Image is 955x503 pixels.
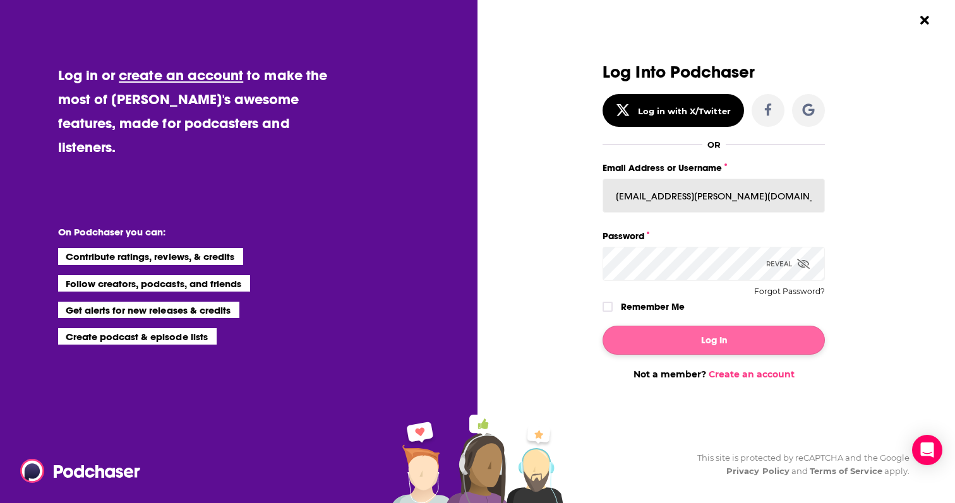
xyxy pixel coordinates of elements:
a: Terms of Service [810,466,882,476]
button: Log in with X/Twitter [603,94,744,127]
a: Create an account [709,369,795,380]
button: Close Button [913,8,937,32]
li: Contribute ratings, reviews, & credits [58,248,244,264]
div: Log in with X/Twitter [638,106,731,116]
a: create an account [119,66,243,84]
button: Forgot Password? [754,287,825,296]
a: Privacy Policy [726,466,790,476]
li: Create podcast & episode lists [58,328,217,345]
label: Email Address or Username [603,160,825,176]
div: This site is protected by reCAPTCHA and the Google and apply. [687,451,910,478]
li: Follow creators, podcasts, and friends [58,275,251,292]
li: On Podchaser you can: [58,226,311,238]
label: Password [603,228,825,244]
li: Get alerts for new releases & credits [58,302,239,318]
div: Reveal [766,247,810,281]
button: Log In [603,326,825,355]
a: Podchaser - Follow, Share and Rate Podcasts [20,459,131,483]
div: Not a member? [603,369,825,380]
img: Podchaser - Follow, Share and Rate Podcasts [20,459,141,483]
label: Remember Me [621,299,685,315]
div: Open Intercom Messenger [912,435,942,465]
h3: Log Into Podchaser [603,63,825,81]
div: OR [707,139,721,150]
input: Email Address or Username [603,179,825,213]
